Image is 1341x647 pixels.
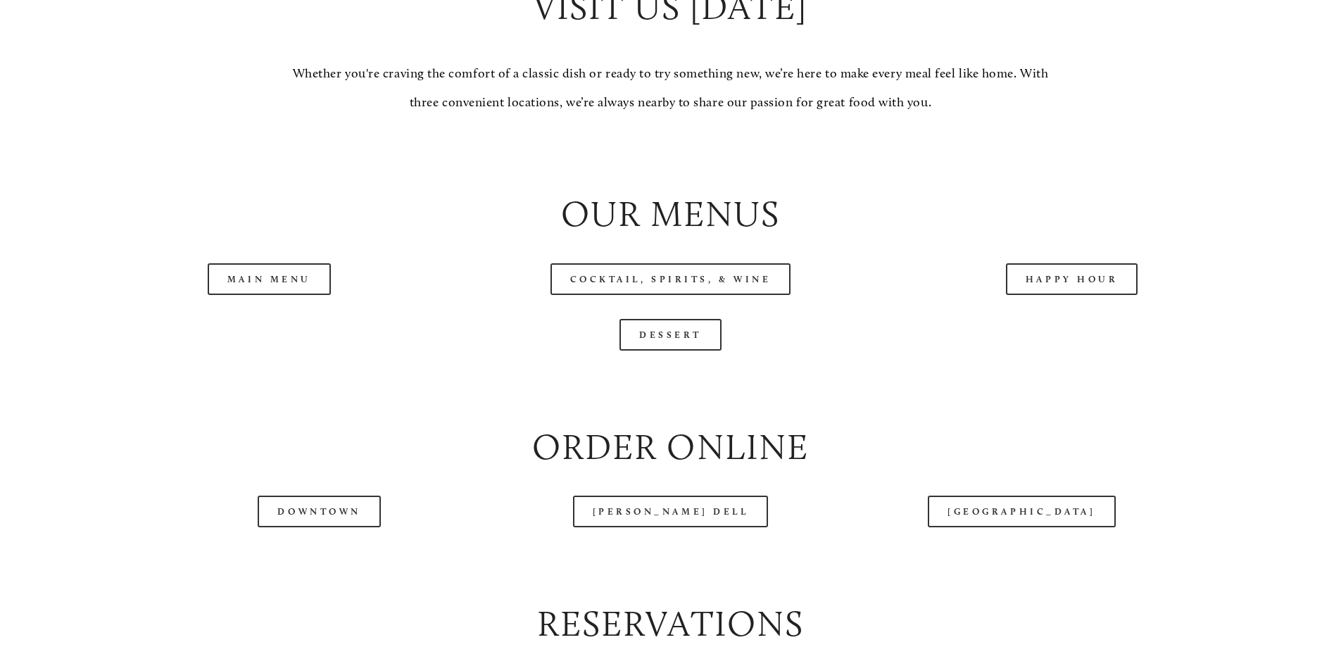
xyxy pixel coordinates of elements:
a: [GEOGRAPHIC_DATA] [928,496,1115,527]
h2: Our Menus [80,189,1260,239]
a: Main Menu [208,263,331,295]
a: Happy Hour [1006,263,1138,295]
h2: Order Online [80,422,1260,472]
a: Cocktail, Spirits, & Wine [550,263,791,295]
a: Dessert [619,319,722,351]
img: Amaro's Table [40,5,111,75]
a: [PERSON_NAME] Dell [573,496,769,527]
a: Downtown [258,496,380,527]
